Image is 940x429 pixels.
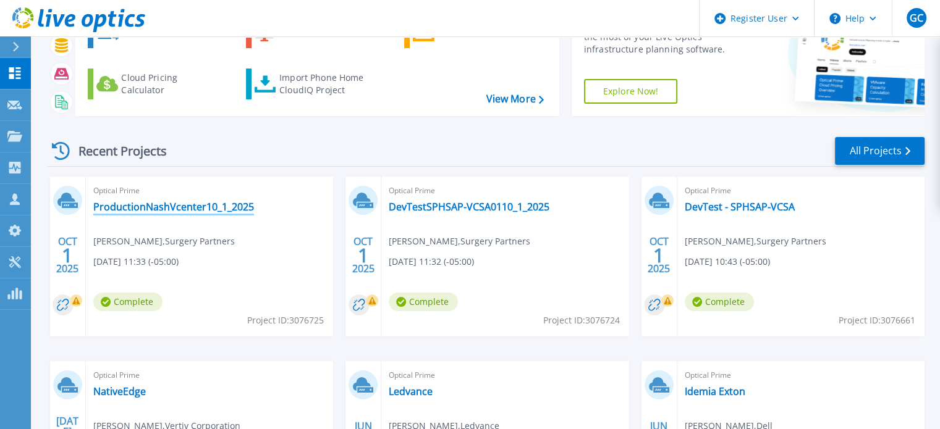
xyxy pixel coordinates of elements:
[909,13,923,23] span: GC
[486,93,543,105] a: View More
[685,369,917,382] span: Optical Prime
[647,233,671,278] div: OCT 2025
[247,314,324,327] span: Project ID: 3076725
[93,201,254,213] a: ProductionNashVcenter10_1_2025
[88,69,226,99] a: Cloud Pricing Calculator
[389,385,433,398] a: Ledvance
[839,314,915,327] span: Project ID: 3076661
[93,255,179,269] span: [DATE] 11:33 (-05:00)
[389,255,474,269] span: [DATE] 11:32 (-05:00)
[389,235,530,248] span: [PERSON_NAME] , Surgery Partners
[685,385,745,398] a: Idemia Exton
[685,293,754,311] span: Complete
[389,201,549,213] a: DevTestSPHSAP-VCSA0110_1_2025
[358,250,369,260] span: 1
[93,184,326,198] span: Optical Prime
[93,369,326,382] span: Optical Prime
[352,233,375,278] div: OCT 2025
[389,293,458,311] span: Complete
[685,255,770,269] span: [DATE] 10:43 (-05:00)
[685,184,917,198] span: Optical Prime
[93,385,146,398] a: NativeEdge
[685,201,795,213] a: DevTest - SPHSAP-VCSA
[56,233,79,278] div: OCT 2025
[835,137,925,165] a: All Projects
[584,79,678,104] a: Explore Now!
[279,72,376,96] div: Import Phone Home CloudIQ Project
[93,235,235,248] span: [PERSON_NAME] , Surgery Partners
[389,369,621,382] span: Optical Prime
[543,314,620,327] span: Project ID: 3076724
[685,235,826,248] span: [PERSON_NAME] , Surgery Partners
[48,136,184,166] div: Recent Projects
[121,72,220,96] div: Cloud Pricing Calculator
[653,250,664,260] span: 1
[93,293,163,311] span: Complete
[62,250,73,260] span: 1
[389,184,621,198] span: Optical Prime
